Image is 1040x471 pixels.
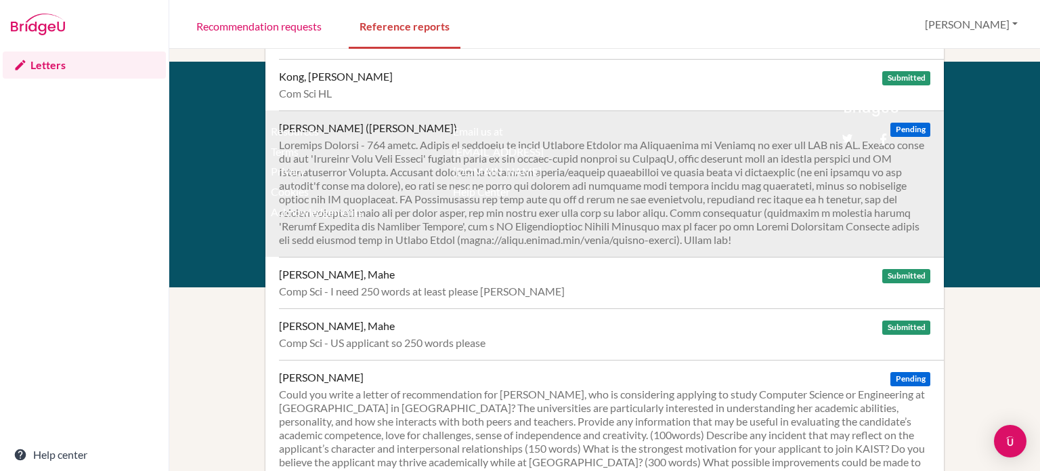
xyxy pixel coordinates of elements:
a: Recommendation requests [186,2,332,49]
a: Letters [3,52,166,79]
a: Kong, [PERSON_NAME] Submitted Com Sci HL [279,59,944,110]
a: Help center [3,441,166,468]
div: Comp Sci - US applicant so 250 words please [279,336,930,350]
a: Help Center [453,185,510,198]
img: logo_white@2x-f4f0deed5e89b7ecb1c2cc34c3e3d731f90f0f143d5ea2071677605dd97b5244.png [844,94,899,117]
div: Support [453,94,592,110]
a: Cookies [271,185,309,198]
a: Acknowledgements [271,205,363,218]
button: [PERSON_NAME] [919,12,1024,37]
a: [PERSON_NAME], Mahe Submitted Comp Sci - I need 250 words at least please [PERSON_NAME] [279,257,944,308]
a: Email us at [EMAIL_ADDRESS][DOMAIN_NAME] [453,125,544,178]
div: Kong, [PERSON_NAME] [279,70,393,83]
a: Resources [271,125,319,138]
span: Pending [890,372,930,386]
a: [PERSON_NAME], Mahe Submitted Comp Sci - US applicant so 250 words please [279,308,944,360]
span: Submitted [882,269,930,283]
div: Open Intercom Messenger [994,425,1026,457]
div: About [271,94,422,110]
div: [PERSON_NAME], Mahe [279,319,395,333]
img: Bridge-U [11,14,65,35]
a: Terms [271,145,299,158]
div: [PERSON_NAME] [279,371,364,384]
span: Submitted [882,321,930,335]
a: Privacy [271,165,305,178]
div: [PERSON_NAME], Mahe [279,268,395,281]
div: Com Sci HL [279,87,930,100]
div: Comp Sci - I need 250 words at least please [PERSON_NAME] [279,285,930,298]
span: Submitted [882,71,930,85]
a: Reference reports [349,2,460,49]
